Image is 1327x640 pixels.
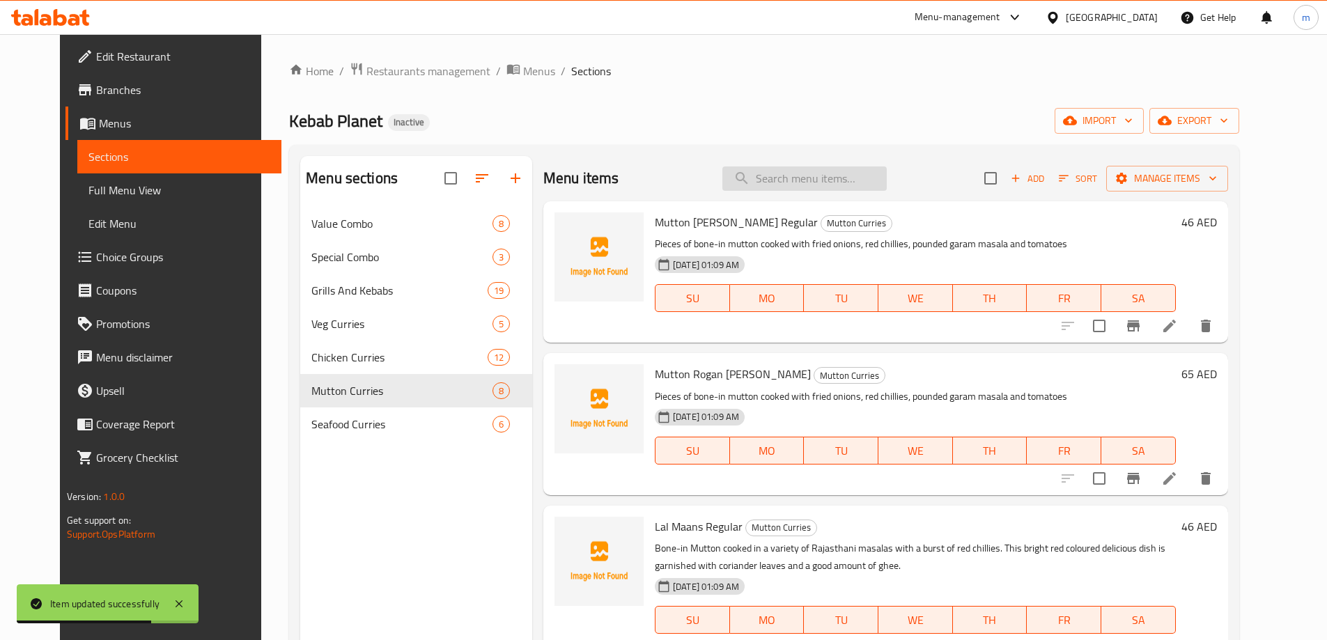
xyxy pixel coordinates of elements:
[99,115,270,132] span: Menus
[554,212,644,302] img: Mutton Rogan Josh Regular
[1117,309,1150,343] button: Branch-specific-item
[1055,168,1101,189] button: Sort
[722,166,887,191] input: search
[300,407,532,441] div: Seafood Curries6
[667,580,745,593] span: [DATE] 01:09 AM
[1181,364,1217,384] h6: 65 AED
[350,62,490,80] a: Restaurants management
[311,282,488,299] div: Grills And Kebabs
[96,48,270,65] span: Edit Restaurant
[96,81,270,98] span: Branches
[730,437,805,465] button: MO
[1107,610,1170,630] span: SA
[311,215,492,232] span: Value Combo
[804,437,878,465] button: TU
[804,284,878,312] button: TU
[488,351,509,364] span: 12
[878,284,953,312] button: WE
[814,367,885,384] div: Mutton Curries
[667,410,745,423] span: [DATE] 01:09 AM
[1149,108,1239,134] button: export
[65,407,281,441] a: Coverage Report
[96,349,270,366] span: Menu disclaimer
[554,364,644,453] img: Mutton Rogan Josh Large
[821,215,892,231] span: Mutton Curries
[88,148,270,165] span: Sections
[1059,171,1097,187] span: Sort
[492,249,510,265] div: items
[804,606,878,634] button: TU
[77,140,281,173] a: Sections
[1050,168,1106,189] span: Sort items
[493,418,509,431] span: 6
[65,73,281,107] a: Branches
[300,341,532,374] div: Chicken Curries12
[88,215,270,232] span: Edit Menu
[104,487,125,506] span: 1.0.0
[96,282,270,299] span: Coupons
[300,374,532,407] div: Mutton Curries8
[1161,318,1178,334] a: Edit menu item
[311,349,488,366] span: Chicken Curries
[1027,606,1101,634] button: FR
[1032,610,1096,630] span: FR
[493,251,509,264] span: 3
[496,63,501,79] li: /
[1005,168,1050,189] span: Add item
[655,212,818,233] span: Mutton [PERSON_NAME] Regular
[655,364,811,384] span: Mutton Rogan [PERSON_NAME]
[96,416,270,432] span: Coverage Report
[488,349,510,366] div: items
[1161,112,1228,130] span: export
[311,315,492,332] span: Veg Curries
[809,441,873,461] span: TU
[1101,284,1176,312] button: SA
[976,164,1005,193] span: Select section
[289,63,334,79] a: Home
[65,341,281,374] a: Menu disclaimer
[67,487,101,506] span: Version:
[661,288,724,309] span: SU
[339,63,344,79] li: /
[1101,437,1176,465] button: SA
[655,437,730,465] button: SU
[1032,288,1096,309] span: FR
[65,240,281,274] a: Choice Groups
[311,416,492,432] span: Seafood Curries
[96,382,270,399] span: Upsell
[655,516,743,537] span: Lal Maans Regular
[655,235,1176,253] p: Pieces of bone-in mutton cooked with fried onions, red chillies, pounded garam masala and tomatoes
[661,610,724,630] span: SU
[959,441,1022,461] span: TH
[311,249,492,265] div: Special Combo
[65,374,281,407] a: Upsell
[1066,112,1133,130] span: import
[736,441,799,461] span: MO
[667,258,745,272] span: [DATE] 01:09 AM
[655,284,730,312] button: SU
[88,182,270,198] span: Full Menu View
[300,240,532,274] div: Special Combo3
[730,606,805,634] button: MO
[65,40,281,73] a: Edit Restaurant
[506,62,555,80] a: Menus
[300,207,532,240] div: Value Combo8
[493,384,509,398] span: 8
[746,520,816,536] span: Mutton Curries
[488,284,509,297] span: 19
[77,173,281,207] a: Full Menu View
[655,606,730,634] button: SU
[96,315,270,332] span: Promotions
[1066,10,1158,25] div: [GEOGRAPHIC_DATA]
[1009,171,1046,187] span: Add
[953,437,1027,465] button: TH
[523,63,555,79] span: Menus
[300,307,532,341] div: Veg Curries5
[821,215,892,232] div: Mutton Curries
[736,288,799,309] span: MO
[878,437,953,465] button: WE
[1032,441,1096,461] span: FR
[306,168,398,189] h2: Menu sections
[814,368,885,384] span: Mutton Curries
